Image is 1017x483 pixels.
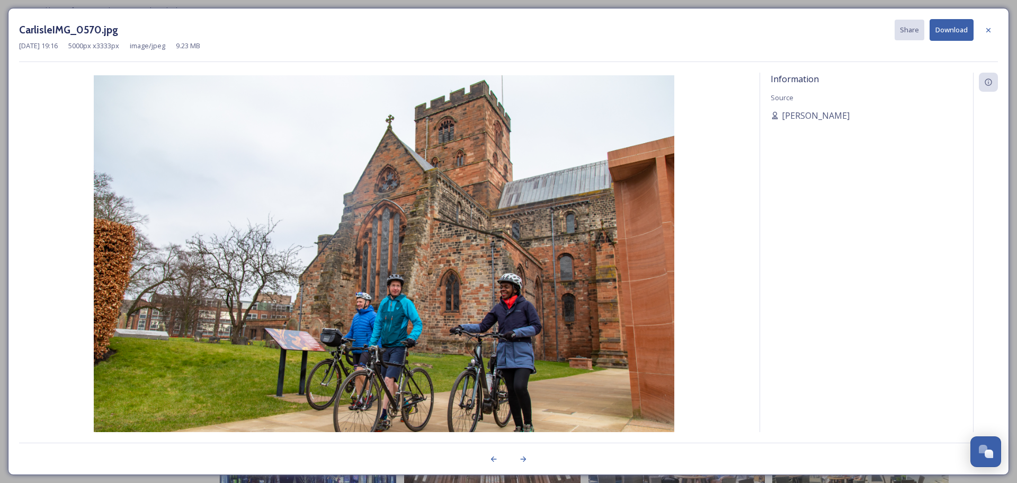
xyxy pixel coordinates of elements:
span: image/jpeg [130,41,165,51]
button: Open Chat [970,436,1001,467]
h3: CarlisleIMG_0570.jpg [19,22,118,38]
span: 5000 px x 3333 px [68,41,119,51]
span: 9.23 MB [176,41,200,51]
span: Source [771,93,793,102]
button: Share [895,20,924,40]
button: Download [930,19,974,41]
span: Information [771,73,819,85]
img: CarlisleIMG_0570.jpg [19,75,749,463]
span: [PERSON_NAME] [782,109,850,122]
span: [DATE] 19:16 [19,41,58,51]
